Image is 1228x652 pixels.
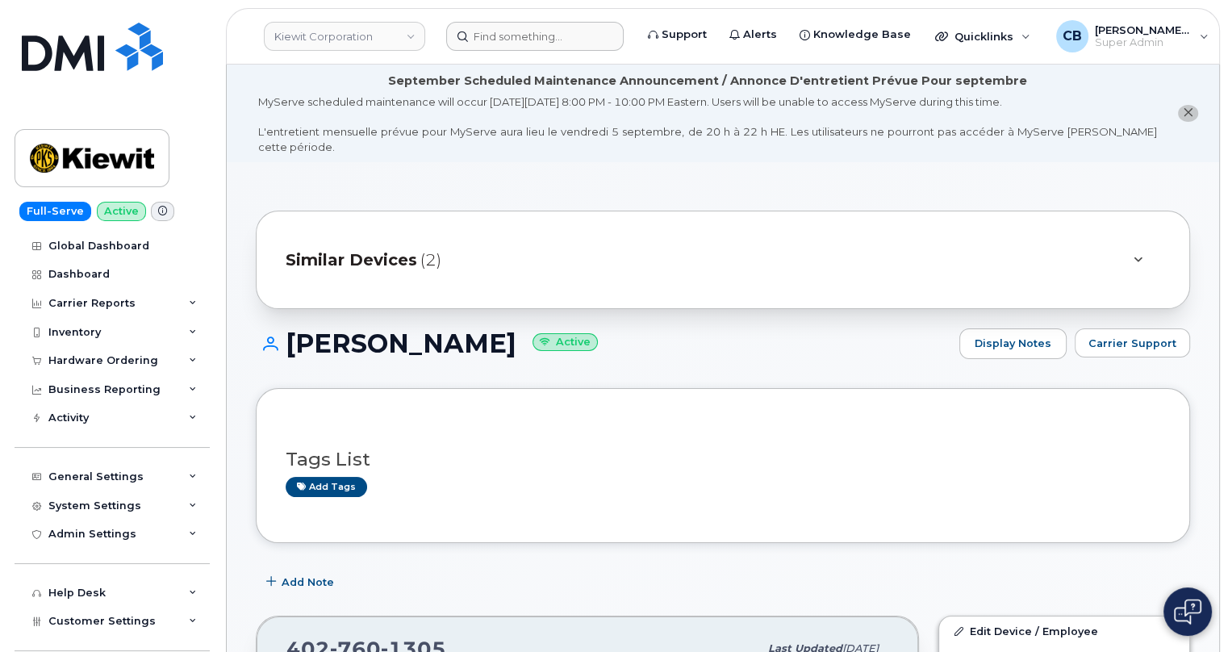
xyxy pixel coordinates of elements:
button: Carrier Support [1075,328,1190,357]
a: Display Notes [959,328,1067,359]
a: Edit Device / Employee [939,616,1189,646]
small: Active [533,333,598,352]
span: Similar Devices [286,249,417,272]
button: Add Note [256,567,348,596]
h3: Tags List [286,449,1160,470]
div: MyServe scheduled maintenance will occur [DATE][DATE] 8:00 PM - 10:00 PM Eastern. Users will be u... [258,94,1157,154]
img: Open chat [1174,599,1201,625]
span: (2) [420,249,441,272]
h1: [PERSON_NAME] [256,329,951,357]
span: Add Note [282,575,334,590]
div: September Scheduled Maintenance Announcement / Annonce D'entretient Prévue Pour septembre [388,73,1027,90]
button: close notification [1178,105,1198,122]
a: Add tags [286,477,367,497]
span: Carrier Support [1088,336,1176,351]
